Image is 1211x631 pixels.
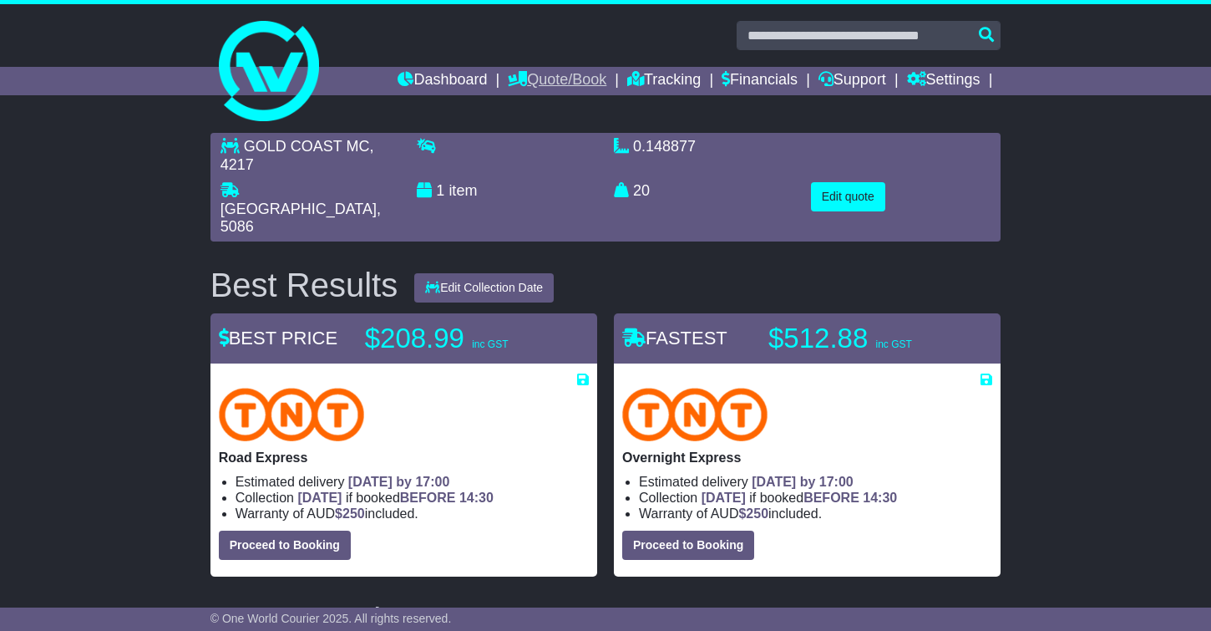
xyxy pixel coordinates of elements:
span: BEST PRICE [219,328,337,349]
span: , 5086 [220,201,381,236]
span: © One World Courier 2025. All rights reserved. [210,612,452,625]
span: inc GST [472,338,508,350]
li: Estimated delivery [639,474,992,490]
span: [DATE] [297,491,342,505]
span: 1 [436,182,444,199]
span: if booked [297,491,493,505]
span: [DATE] by 17:00 [752,475,854,489]
button: Edit quote [811,182,885,211]
span: 14:30 [863,491,897,505]
button: Proceed to Booking [219,531,351,560]
span: 0.148877 [633,138,696,155]
div: Best Results [202,267,407,303]
li: Warranty of AUD included. [236,506,589,522]
span: inc GST [875,338,911,350]
li: Collection [236,490,589,506]
p: Road Express [219,450,589,466]
span: 250 [746,506,768,521]
button: Proceed to Booking [622,531,754,560]
span: 14:30 [459,491,494,505]
p: Overnight Express [622,450,992,466]
span: 250 [342,506,365,521]
span: 20 [633,182,650,199]
li: Estimated delivery [236,474,589,490]
button: Edit Collection Date [414,273,554,303]
span: , 4217 [220,138,374,173]
span: [GEOGRAPHIC_DATA] [220,201,377,217]
p: $208.99 [365,322,574,355]
a: Support [818,67,886,95]
span: $ [738,506,768,521]
span: [DATE] by 17:00 [348,475,450,489]
img: TNT Domestic: Overnight Express [622,388,768,441]
a: Quote/Book [508,67,606,95]
li: Warranty of AUD included. [639,506,992,522]
span: item [448,182,477,199]
img: TNT Domestic: Road Express [219,388,364,441]
a: Dashboard [398,67,487,95]
span: BEFORE [803,491,859,505]
a: Financials [722,67,798,95]
a: Tracking [627,67,701,95]
span: [DATE] [702,491,746,505]
span: FASTEST [622,328,727,349]
li: Collection [639,490,992,506]
span: BEFORE [400,491,456,505]
span: if booked [702,491,897,505]
a: Settings [907,67,980,95]
span: GOLD COAST MC [244,138,370,155]
p: $512.88 [768,322,977,355]
span: $ [335,506,365,521]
